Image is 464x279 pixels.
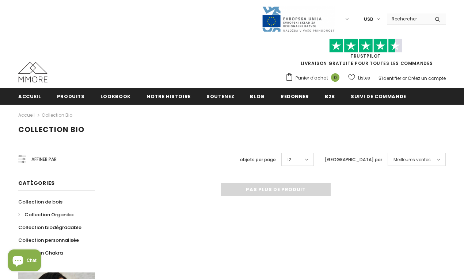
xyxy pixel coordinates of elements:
span: Collection personnalisée [18,237,79,244]
a: Collection Chakra [18,247,63,259]
span: or [402,75,407,81]
label: [GEOGRAPHIC_DATA] par [325,156,382,163]
a: Collection Organika [18,208,73,221]
span: Accueil [18,93,41,100]
span: Panier d'achat [296,74,328,82]
span: Collection de bois [18,198,62,205]
span: soutenez [206,93,234,100]
a: Panier d'achat 0 [285,73,343,84]
span: 0 [331,73,339,82]
a: Créez un compte [408,75,446,81]
a: soutenez [206,88,234,104]
span: Collection Bio [18,124,84,135]
span: Suivi de commande [351,93,406,100]
span: Listes [358,74,370,82]
a: Produits [57,88,85,104]
span: Affiner par [31,155,57,163]
a: Accueil [18,111,35,120]
a: Collection de bois [18,195,62,208]
a: Collection biodégradable [18,221,81,234]
a: Listes [348,71,370,84]
a: Redonner [281,88,309,104]
span: Collection biodégradable [18,224,81,231]
a: Blog [250,88,265,104]
img: Javni Razpis [262,6,335,32]
a: S'identifier [379,75,401,81]
img: Faites confiance aux étoiles pilotes [329,39,402,53]
a: TrustPilot [350,53,381,59]
a: Javni Razpis [262,16,335,22]
span: Meilleures ventes [393,156,431,163]
span: Lookbook [100,93,131,100]
a: Suivi de commande [351,88,406,104]
span: Catégories [18,179,55,187]
a: Notre histoire [147,88,191,104]
span: LIVRAISON GRATUITE POUR TOUTES LES COMMANDES [285,42,446,66]
span: 12 [287,156,291,163]
a: Lookbook [100,88,131,104]
span: Redonner [281,93,309,100]
a: Collection Bio [42,112,72,118]
input: Search Site [387,13,429,24]
img: Cas MMORE [18,62,47,82]
span: Blog [250,93,265,100]
a: B2B [325,88,335,104]
a: Accueil [18,88,41,104]
span: USD [364,16,373,23]
span: Notre histoire [147,93,191,100]
span: Produits [57,93,85,100]
a: Collection personnalisée [18,234,79,247]
span: Collection Organika [24,211,73,218]
label: objets par page [240,156,276,163]
inbox-online-store-chat: Shopify online store chat [6,249,43,273]
span: B2B [325,93,335,100]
